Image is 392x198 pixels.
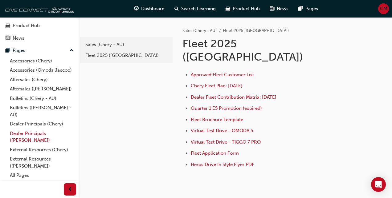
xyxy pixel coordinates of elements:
[380,5,387,12] span: CM
[191,117,243,122] a: Fleet Brochure Template
[13,22,40,29] div: Product Hub
[191,128,253,133] a: Virtual Test Drive - OMODA 5
[7,94,76,103] a: Bulletins (Chery - AU)
[2,33,76,44] a: News
[6,36,10,41] span: news-icon
[277,5,288,12] span: News
[7,154,76,171] a: External Resources ([PERSON_NAME])
[2,45,76,56] button: Pages
[223,27,289,34] li: Fleet 2025 ([GEOGRAPHIC_DATA])
[69,47,74,55] span: up-icon
[298,5,303,13] span: pages-icon
[7,129,76,145] a: Dealer Principals ([PERSON_NAME])
[7,171,76,180] a: All Pages
[7,75,76,85] a: Aftersales (Chery)
[226,5,230,13] span: car-icon
[191,72,254,77] a: Approved Fleet Customer List
[6,23,10,29] span: car-icon
[191,150,239,156] a: Fleet Application Form
[182,37,345,64] h1: Fleet 2025 ([GEOGRAPHIC_DATA])
[141,5,165,12] span: Dashboard
[181,5,216,12] span: Search Learning
[270,5,274,13] span: news-icon
[174,5,179,13] span: search-icon
[134,5,139,13] span: guage-icon
[265,2,293,15] a: news-iconNews
[7,84,76,94] a: Aftersales ([PERSON_NAME])
[6,48,10,53] span: pages-icon
[221,2,265,15] a: car-iconProduct Hub
[3,2,74,15] img: oneconnect
[13,47,25,54] div: Pages
[82,39,170,50] a: Sales (Chery - AU)
[82,50,170,61] a: Fleet 2025 ([GEOGRAPHIC_DATA])
[129,2,169,15] a: guage-iconDashboard
[378,3,389,14] button: CM
[169,2,221,15] a: search-iconSearch Learning
[293,2,323,15] a: pages-iconPages
[85,41,167,48] div: Sales (Chery - AU)
[7,119,76,129] a: Dealer Principals (Chery)
[191,94,276,100] a: Dealer Fleet Contribution Matrix: [DATE]
[68,186,72,193] span: prev-icon
[13,35,24,42] div: News
[233,5,260,12] span: Product Hub
[7,56,76,66] a: Accessories (Chery)
[305,5,318,12] span: Pages
[7,65,76,75] a: Accessories (Omoda Jaecoo)
[2,20,76,31] a: Product Hub
[182,28,217,33] a: Sales (Chery - AU)
[7,145,76,155] a: External Resources (Chery)
[191,83,243,89] a: Chery Fleet Plan: [DATE]
[85,52,167,59] div: Fleet 2025 ([GEOGRAPHIC_DATA])
[7,103,76,119] a: Bulletins ([PERSON_NAME] - AU)
[371,177,386,192] div: Open Intercom Messenger
[191,139,261,145] a: Virtual Test Drive - TIGGO 7 PRO
[191,105,262,111] a: Quarter 1 E5 Promotion (expired)
[191,162,254,167] a: Heros Drive In Style Flyer PDF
